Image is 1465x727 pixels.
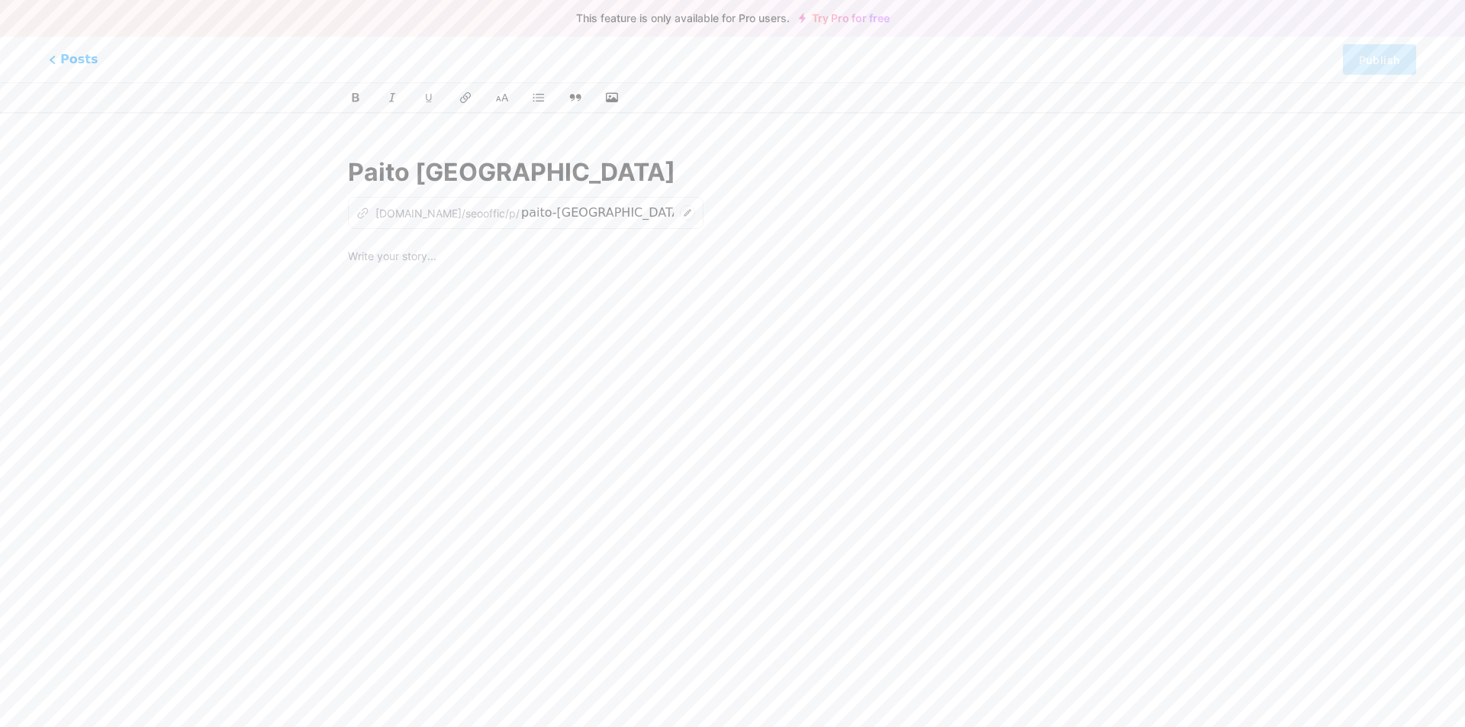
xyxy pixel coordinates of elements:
button: Publish [1343,44,1416,75]
div: [DOMAIN_NAME]/seooffic/p/ [356,205,520,221]
span: Posts [49,50,98,69]
span: This feature is only available for Pro users. [576,8,790,29]
span: Publish [1359,53,1400,66]
a: Try Pro for free [799,12,890,24]
input: Title [348,154,1117,191]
